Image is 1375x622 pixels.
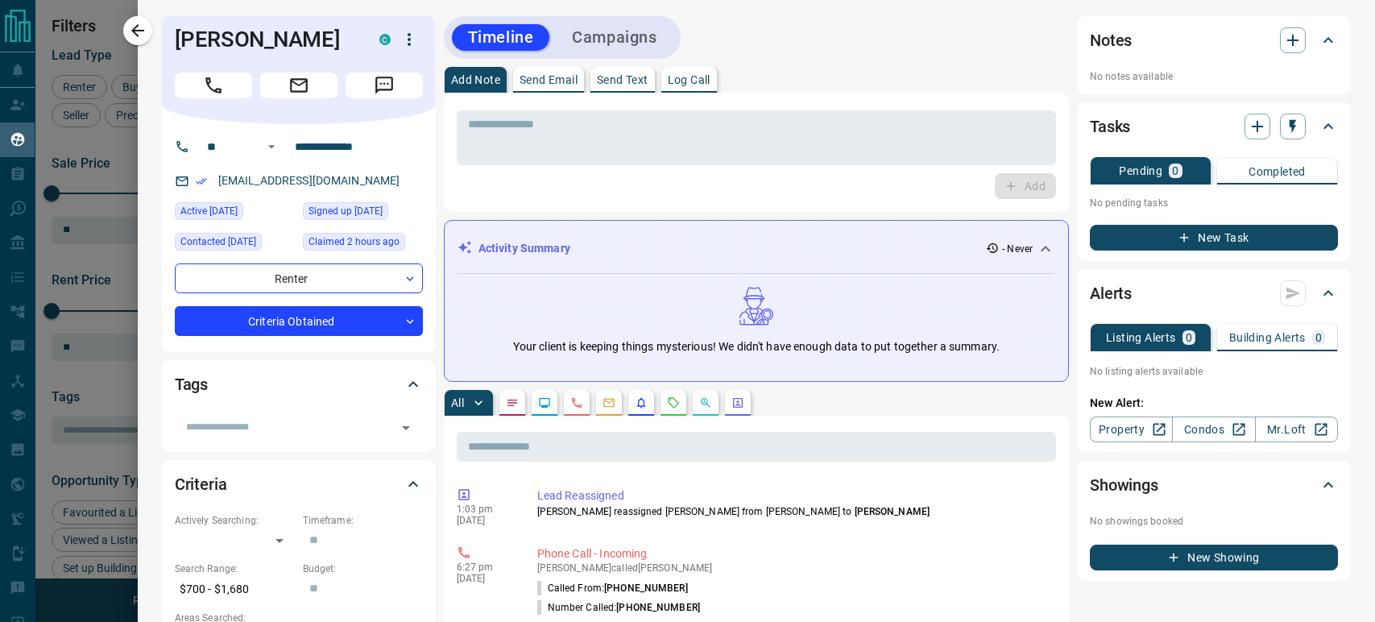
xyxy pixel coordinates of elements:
[457,562,513,573] p: 6:27 pm
[513,338,1000,355] p: Your client is keeping things mysterious! We didn't have enough data to put together a summary.
[260,73,338,98] span: Email
[1090,466,1338,504] div: Showings
[1002,242,1033,256] p: - Never
[570,396,583,409] svg: Calls
[1090,274,1338,313] div: Alerts
[379,34,391,45] div: condos.ca
[175,365,423,404] div: Tags
[478,240,570,257] p: Activity Summary
[309,203,383,219] span: Signed up [DATE]
[451,397,464,408] p: All
[1090,280,1132,306] h2: Alerts
[537,504,1050,519] p: [PERSON_NAME] reassigned [PERSON_NAME] from [PERSON_NAME] to
[537,600,700,615] p: Number Called:
[1172,417,1255,442] a: Condos
[668,74,710,85] p: Log Call
[457,515,513,526] p: [DATE]
[457,573,513,584] p: [DATE]
[458,234,1055,263] div: Activity Summary- Never
[303,233,423,255] div: Fri Aug 15 2025
[1090,514,1338,529] p: No showings booked
[635,396,648,409] svg: Listing Alerts
[175,371,208,397] h2: Tags
[667,396,680,409] svg: Requests
[1186,332,1192,343] p: 0
[175,202,295,225] div: Fri Feb 12 2021
[699,396,712,409] svg: Opportunities
[1315,332,1322,343] p: 0
[175,562,295,576] p: Search Range:
[1090,395,1338,412] p: New Alert:
[1255,417,1338,442] a: Mr.Loft
[537,581,688,595] p: Called From:
[855,506,930,517] span: [PERSON_NAME]
[1090,417,1173,442] a: Property
[180,234,256,250] span: Contacted [DATE]
[538,396,551,409] svg: Lead Browsing Activity
[303,513,423,528] p: Timeframe:
[175,73,252,98] span: Call
[175,465,423,504] div: Criteria
[457,504,513,515] p: 1:03 pm
[1172,165,1178,176] p: 0
[520,74,578,85] p: Send Email
[303,202,423,225] div: Fri Feb 12 2021
[175,263,423,293] div: Renter
[1090,191,1338,215] p: No pending tasks
[537,545,1050,562] p: Phone Call - Incoming
[218,174,400,187] a: [EMAIL_ADDRESS][DOMAIN_NAME]
[1249,166,1306,177] p: Completed
[180,203,238,219] span: Active [DATE]
[616,602,700,613] span: [PHONE_NUMBER]
[452,24,550,51] button: Timeline
[395,417,417,439] button: Open
[1090,107,1338,146] div: Tasks
[731,396,744,409] svg: Agent Actions
[175,233,295,255] div: Fri Feb 12 2021
[309,234,400,250] span: Claimed 2 hours ago
[1090,225,1338,251] button: New Task
[175,513,295,528] p: Actively Searching:
[1229,332,1306,343] p: Building Alerts
[262,137,281,156] button: Open
[303,562,423,576] p: Budget:
[506,396,519,409] svg: Notes
[451,74,500,85] p: Add Note
[175,471,227,497] h2: Criteria
[1090,364,1338,379] p: No listing alerts available
[196,176,207,187] svg: Email Verified
[1090,545,1338,570] button: New Showing
[604,583,688,594] span: [PHONE_NUMBER]
[603,396,615,409] svg: Emails
[1090,472,1158,498] h2: Showings
[175,27,355,52] h1: [PERSON_NAME]
[1090,27,1132,53] h2: Notes
[346,73,423,98] span: Message
[556,24,673,51] button: Campaigns
[175,576,295,603] p: $700 - $1,680
[1106,332,1176,343] p: Listing Alerts
[1090,21,1338,60] div: Notes
[597,74,648,85] p: Send Text
[537,487,1050,504] p: Lead Reassigned
[1090,114,1130,139] h2: Tasks
[537,562,1050,574] p: [PERSON_NAME] called [PERSON_NAME]
[1090,69,1338,84] p: No notes available
[1119,165,1162,176] p: Pending
[175,306,423,336] div: Criteria Obtained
